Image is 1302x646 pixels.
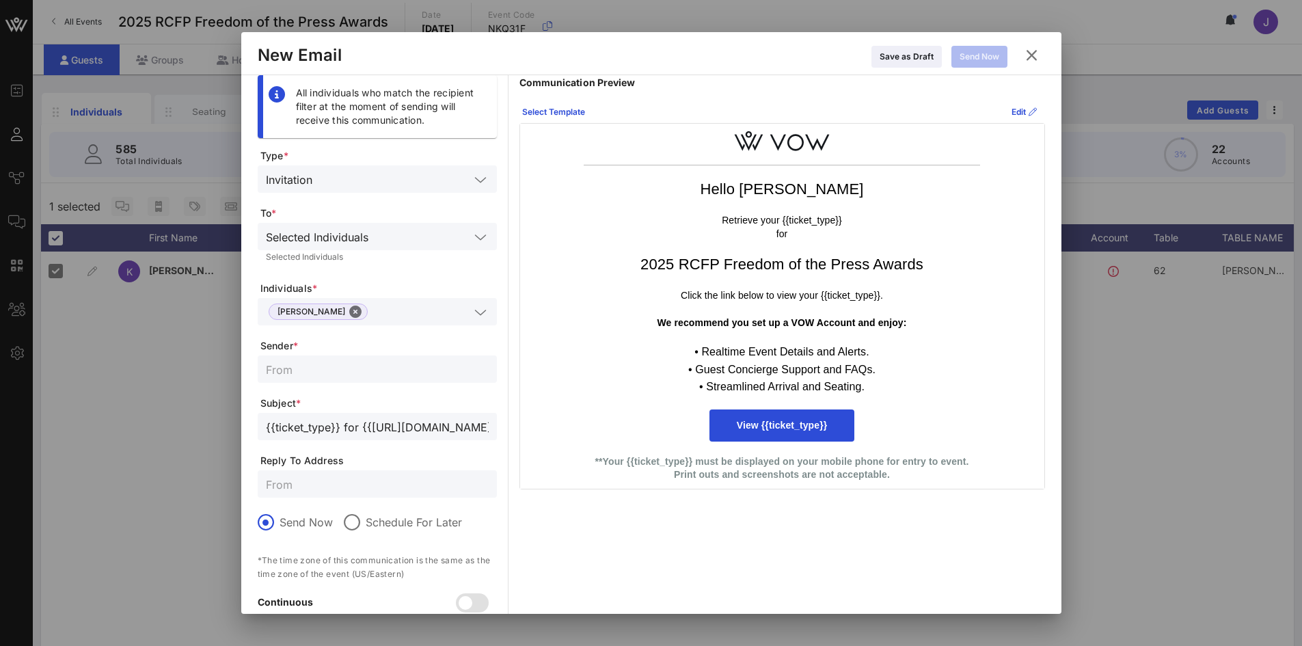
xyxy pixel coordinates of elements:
[258,165,497,193] div: Invitation
[280,515,333,529] label: Send Now
[260,206,497,220] span: To
[514,101,593,123] button: Select Template
[260,454,497,468] span: Reply To Address
[349,306,362,318] button: Close
[584,343,980,396] p: • Realtime Event Details and Alerts. • Guest Concierge Support and FAQs. • Streamlined Arrival an...
[700,180,863,198] span: Hello [PERSON_NAME]
[657,317,907,328] strong: We recommend you set up a VOW Account and enjoy:
[737,420,827,431] span: View {{ticket_type}}
[1012,105,1037,119] div: Edit
[366,515,462,529] label: Schedule For Later
[709,409,854,442] a: View {{ticket_type}}
[258,554,497,581] p: *The time zone of this communication is the same as the time zone of the event (US/Eastern)
[522,105,585,119] div: Select Template
[880,50,934,64] div: Save as Draft
[258,45,342,66] div: New Email
[584,289,980,303] p: Click the link below to view your {{ticket_type}}.
[266,360,489,378] input: From
[266,253,489,261] div: Selected Individuals
[951,46,1007,68] button: Send Now
[258,223,497,250] div: Selected Individuals
[260,149,497,163] span: Type
[266,231,368,243] div: Selected Individuals
[266,475,489,493] input: From
[260,282,497,295] span: Individuals
[584,254,980,275] h1: 2025 RCFP Freedom of the Press Awards
[595,456,969,481] strong: **Your {{ticket_type}} must be displayed on your mobile phone for entry to event. Print outs and ...
[1003,101,1045,123] button: Edit
[519,75,1045,90] p: Communication Preview
[266,418,489,435] input: Subject
[266,174,312,186] div: Invitation
[258,595,459,610] p: Continuous
[584,214,980,241] p: Retrieve your {{ticket_type}} for
[260,396,497,410] span: Subject
[871,46,942,68] button: Save as Draft
[296,86,486,127] div: All individuals who match the recipient filter at the moment of sending will receive this communi...
[260,339,497,353] span: Sender
[960,50,999,64] div: Send Now
[277,304,359,319] span: [PERSON_NAME]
